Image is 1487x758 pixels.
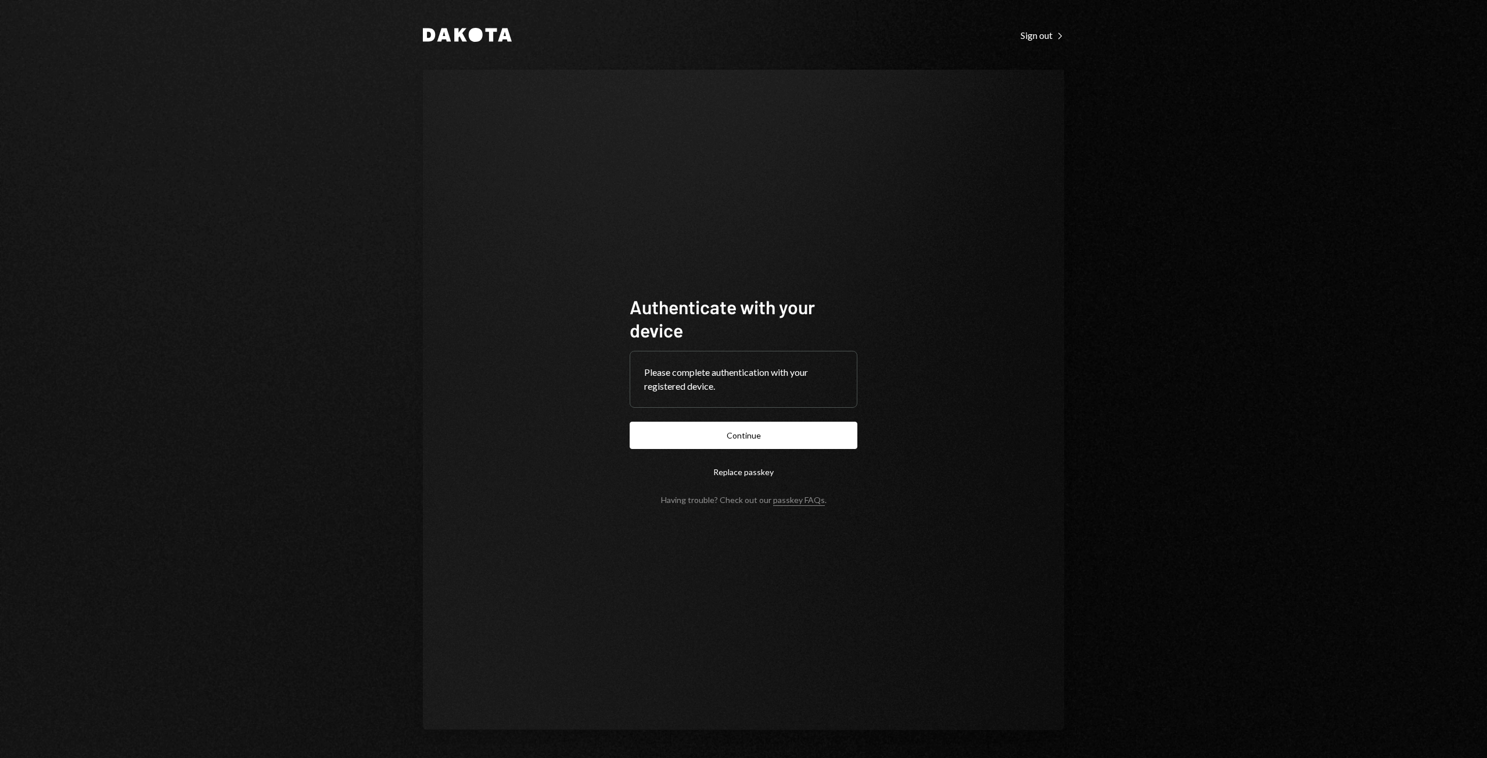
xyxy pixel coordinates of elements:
button: Replace passkey [630,458,857,486]
div: Sign out [1021,30,1064,41]
div: Having trouble? Check out our . [661,495,827,505]
div: Please complete authentication with your registered device. [644,365,843,393]
a: Sign out [1021,28,1064,41]
h1: Authenticate with your device [630,295,857,342]
button: Continue [630,422,857,449]
a: passkey FAQs [773,495,825,506]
